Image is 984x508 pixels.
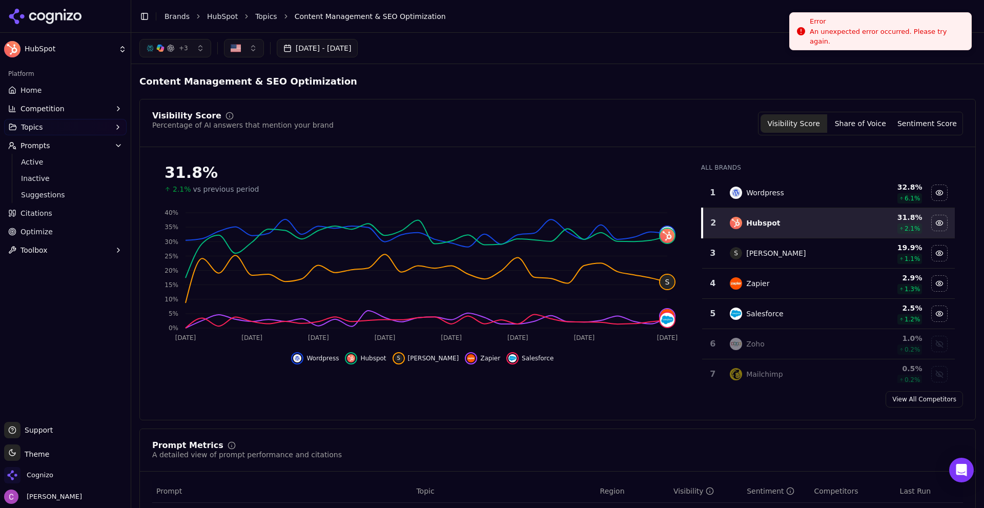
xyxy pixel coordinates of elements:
[207,11,238,22] a: HubSpot
[702,178,955,208] tr: 1wordpressWordpress32.8%6.1%Hide wordpress data
[306,354,339,362] span: Wordpress
[441,334,462,341] tspan: [DATE]
[393,352,459,364] button: Hide surfer seo data
[20,450,49,458] span: Theme
[856,333,922,343] div: 1.0 %
[295,11,446,22] span: Content Management & SEO Optimization
[730,217,742,229] img: hubspot
[931,306,948,322] button: Hide salesforce data
[856,242,922,253] div: 19.9 %
[139,74,357,89] span: Content Management & SEO Optimization
[522,354,553,362] span: Salesforce
[20,104,65,114] span: Competition
[165,11,955,22] nav: breadcrumb
[23,492,82,501] span: [PERSON_NAME]
[179,44,188,52] span: + 3
[931,245,948,261] button: Hide surfer seo data
[165,253,178,260] tspan: 25%
[20,85,42,95] span: Home
[4,467,53,483] button: Open organization switcher
[507,334,528,341] tspan: [DATE]
[905,285,920,293] span: 1.3 %
[660,227,674,241] img: wordpress
[600,486,625,496] span: Region
[408,354,459,362] span: [PERSON_NAME]
[20,208,52,218] span: Citations
[746,369,783,379] div: Mailchimp
[746,339,765,349] div: Zoho
[20,140,50,151] span: Prompts
[4,137,127,154] button: Prompts
[21,190,110,200] span: Suggestions
[931,215,948,231] button: Hide hubspot data
[746,218,780,228] div: Hubspot
[706,277,720,290] div: 4
[152,441,223,450] div: Prompt Metrics
[706,338,720,350] div: 6
[480,354,500,362] span: Zapier
[508,354,517,362] img: salesforce
[169,310,178,317] tspan: 5%
[277,39,358,57] button: [DATE] - [DATE]
[412,480,596,503] th: Topic
[165,267,178,274] tspan: 20%
[152,112,221,120] div: Visibility Score
[856,303,922,313] div: 2.5 %
[596,480,669,503] th: Region
[660,313,674,327] img: salesforce
[165,238,178,246] tspan: 30%
[747,486,794,496] div: Sentiment
[810,16,963,27] div: Error
[730,338,742,350] img: zoho
[746,248,806,258] div: [PERSON_NAME]
[193,184,259,194] span: vs previous period
[21,157,110,167] span: Active
[231,43,241,53] img: United States
[669,480,743,503] th: brandMentionRate
[4,223,127,240] a: Optimize
[905,376,920,384] span: 0.2 %
[4,205,127,221] a: Citations
[4,41,20,57] img: HubSpot
[746,309,784,319] div: Salesforce
[416,486,434,496] span: Topic
[886,391,963,408] a: View All Competitors
[574,334,595,341] tspan: [DATE]
[743,480,810,503] th: sentiment
[814,486,858,496] span: Competitors
[169,324,178,332] tspan: 0%
[856,182,922,192] div: 32.8 %
[4,66,127,82] div: Platform
[139,72,376,91] span: Content Management & SEO Optimization
[900,486,931,496] span: Last Run
[894,114,960,133] button: Sentiment Score
[931,336,948,352] button: Show zoho data
[25,45,114,54] span: HubSpot
[660,275,674,289] span: S
[949,458,974,482] div: Open Intercom Messenger
[152,120,334,130] div: Percentage of AI answers that mention your brand
[702,269,955,299] tr: 4zapierZapier2.9%1.3%Hide zapier data
[4,490,82,504] button: Open user button
[905,346,920,354] span: 0.2 %
[702,299,955,329] tr: 5salesforceSalesforce2.5%1.2%Hide salesforce data
[931,185,948,201] button: Hide wordpress data
[308,334,329,341] tspan: [DATE]
[17,188,114,202] a: Suggestions
[17,171,114,186] a: Inactive
[506,352,553,364] button: Hide salesforce data
[375,334,396,341] tspan: [DATE]
[165,12,190,21] a: Brands
[360,354,386,362] span: Hubspot
[20,227,53,237] span: Optimize
[255,11,277,22] a: Topics
[905,225,920,233] span: 2.1 %
[175,334,196,341] tspan: [DATE]
[345,352,386,364] button: Hide hubspot data
[4,490,18,504] img: Chris Abouraad
[660,229,674,243] img: hubspot
[673,486,714,496] div: Visibility
[810,480,895,503] th: Competitors
[165,164,681,182] div: 31.8%
[905,315,920,323] span: 1.2 %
